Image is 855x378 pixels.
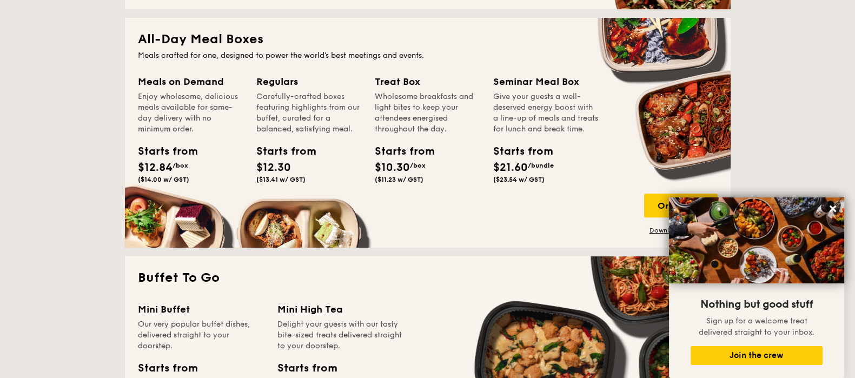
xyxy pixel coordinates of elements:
div: Mini High Tea [277,302,404,317]
div: Starts from [138,360,197,376]
div: Starts from [277,360,336,376]
span: $10.30 [375,161,410,174]
a: Download the menu [644,226,718,235]
div: Starts from [256,143,305,160]
div: Meals on Demand [138,74,243,89]
span: ($13.41 w/ GST) [256,176,306,183]
div: Meals crafted for one, designed to power the world's best meetings and events. [138,50,718,61]
div: Starts from [493,143,542,160]
button: Close [824,200,841,217]
span: Sign up for a welcome treat delivered straight to your inbox. [699,316,814,337]
h2: Buffet To Go [138,269,718,287]
div: Treat Box [375,74,480,89]
img: DSC07876-Edit02-Large.jpeg [669,197,844,283]
div: Starts from [138,143,187,160]
button: Join the crew [691,346,823,365]
div: Carefully-crafted boxes featuring highlights from our buffet, curated for a balanced, satisfying ... [256,91,362,135]
span: $12.84 [138,161,173,174]
div: Wholesome breakfasts and light bites to keep your attendees energised throughout the day. [375,91,480,135]
div: Our very popular buffet dishes, delivered straight to your doorstep. [138,319,264,352]
span: $21.60 [493,161,528,174]
span: /box [410,162,426,169]
div: Give your guests a well-deserved energy boost with a line-up of meals and treats for lunch and br... [493,91,599,135]
h2: All-Day Meal Boxes [138,31,718,48]
div: Mini Buffet [138,302,264,317]
span: ($23.54 w/ GST) [493,176,545,183]
span: ($14.00 w/ GST) [138,176,189,183]
div: Delight your guests with our tasty bite-sized treats delivered straight to your doorstep. [277,319,404,352]
span: /bundle [528,162,554,169]
span: ($11.23 w/ GST) [375,176,423,183]
div: Regulars [256,74,362,89]
div: Enjoy wholesome, delicious meals available for same-day delivery with no minimum order. [138,91,243,135]
div: Order now [644,194,718,217]
div: Starts from [375,143,423,160]
span: Nothing but good stuff [700,298,813,311]
span: /box [173,162,188,169]
span: $12.30 [256,161,291,174]
div: Seminar Meal Box [493,74,599,89]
